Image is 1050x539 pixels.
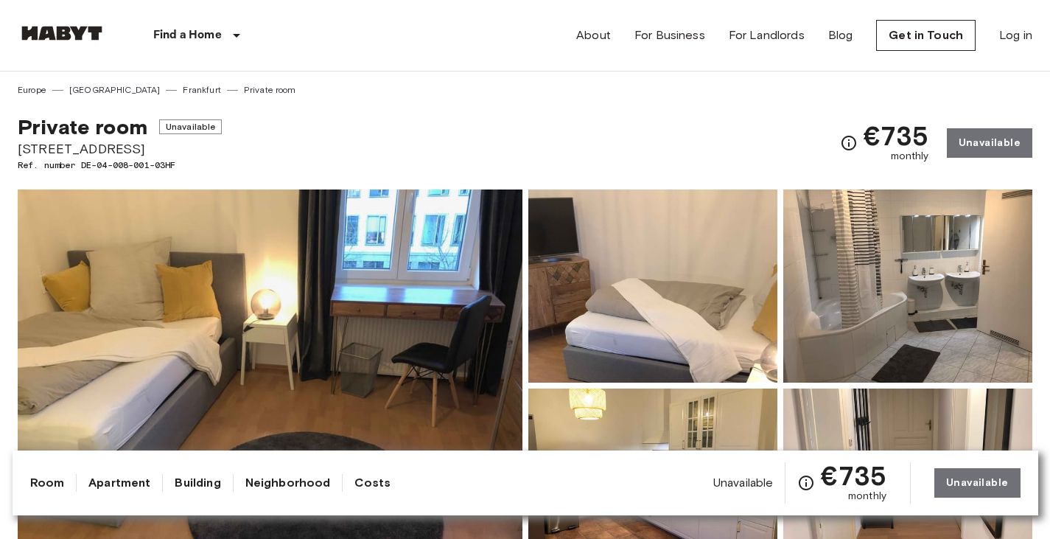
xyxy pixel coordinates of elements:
[69,83,161,97] a: [GEOGRAPHIC_DATA]
[634,27,705,44] a: For Business
[18,139,222,159] span: [STREET_ADDRESS]
[891,149,929,164] span: monthly
[864,122,929,149] span: €735
[175,474,220,492] a: Building
[713,475,774,491] span: Unavailable
[576,27,611,44] a: About
[245,474,331,492] a: Neighborhood
[88,474,150,492] a: Apartment
[797,474,815,492] svg: Check cost overview for full price breakdown. Please note that discounts apply to new joiners onl...
[528,189,777,383] img: Picture of unit DE-04-008-001-03HF
[159,119,223,134] span: Unavailable
[821,462,886,489] span: €735
[876,20,976,51] a: Get in Touch
[18,159,222,172] span: Ref. number DE-04-008-001-03HF
[729,27,805,44] a: For Landlords
[183,83,220,97] a: Frankfurt
[354,474,391,492] a: Costs
[999,27,1032,44] a: Log in
[840,134,858,152] svg: Check cost overview for full price breakdown. Please note that discounts apply to new joiners onl...
[848,489,886,504] span: monthly
[18,83,46,97] a: Europe
[30,474,65,492] a: Room
[153,27,222,44] p: Find a Home
[244,83,296,97] a: Private room
[828,27,853,44] a: Blog
[783,189,1032,383] img: Picture of unit DE-04-008-001-03HF
[18,26,106,41] img: Habyt
[18,114,147,139] span: Private room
